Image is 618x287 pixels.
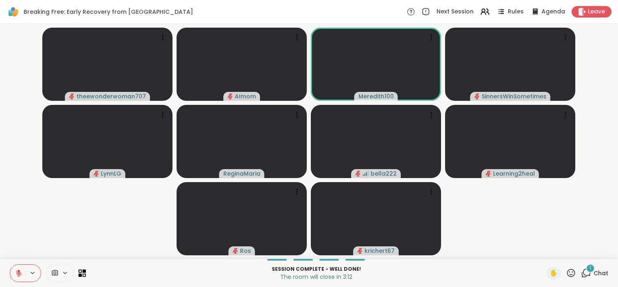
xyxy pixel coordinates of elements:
[594,269,608,277] span: Chat
[371,170,397,178] span: bella222
[24,8,193,16] span: Breaking Free: Early Recovery from [GEOGRAPHIC_DATA]
[240,247,251,255] span: Ros
[355,171,361,176] span: audio-muted
[94,171,99,176] span: audio-muted
[91,273,542,281] p: The room will close in 3:12
[550,268,558,278] span: ✋
[482,92,546,100] span: SinnersWinSometimes
[365,247,395,255] span: krichert67
[358,92,394,100] span: Meredith100
[227,93,233,99] span: audio-muted
[493,170,535,178] span: Learning2heal
[486,171,491,176] span: audio-muted
[91,265,542,273] p: Session Complete - well done!
[508,8,524,16] span: Rules
[7,5,20,19] img: ShareWell Logomark
[590,265,591,272] span: 1
[437,8,474,16] span: Next Session
[235,92,256,100] span: AImom
[223,170,260,178] span: ReginaMaria
[588,8,605,16] span: Leave
[233,248,238,254] span: audio-muted
[542,8,565,16] span: Agenda
[69,93,75,99] span: audio-muted
[474,93,480,99] span: audio-muted
[101,170,121,178] span: LynnLG
[357,248,363,254] span: audio-muted
[76,92,146,100] span: theewonderwoman707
